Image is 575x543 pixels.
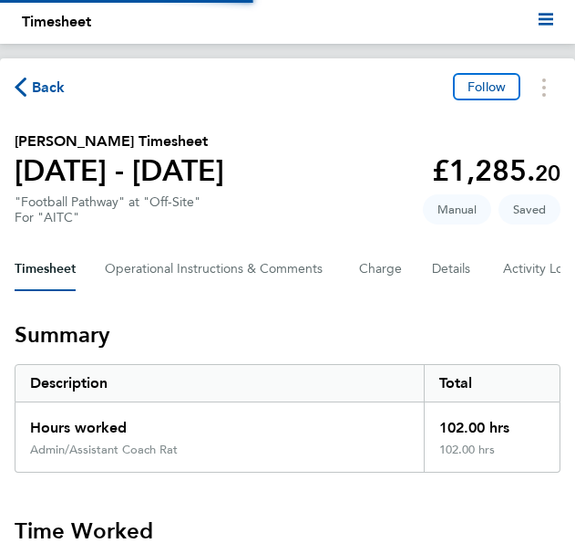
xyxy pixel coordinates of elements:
button: Follow [453,73,520,100]
li: Timesheet [22,11,91,33]
span: Follow [467,78,506,95]
div: For "AITC" [15,210,200,225]
div: Total [424,365,560,402]
div: "Football Pathway" at "Off-Site" [15,194,200,225]
span: This timesheet is Saved. [498,194,560,225]
div: Summary [15,364,560,473]
span: 20 [535,160,560,186]
button: Details [432,247,474,291]
button: Timesheets Menu [528,73,560,101]
button: Operational Instructions & Comments [105,247,330,291]
button: Charge [359,247,403,291]
div: 102.00 hrs [424,402,560,443]
div: Admin/Assistant Coach Rat [30,443,178,457]
span: This timesheet was manually created. [423,194,491,225]
app-decimal: £1,285. [432,153,560,188]
button: Back [15,76,66,99]
div: Hours worked [15,402,424,443]
h2: [PERSON_NAME] Timesheet [15,131,224,152]
button: Timesheet [15,247,76,291]
h1: [DATE] - [DATE] [15,152,224,189]
h3: Summary [15,320,560,350]
div: 102.00 hrs [424,443,560,472]
div: Description [15,365,424,402]
span: Back [32,77,66,99]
